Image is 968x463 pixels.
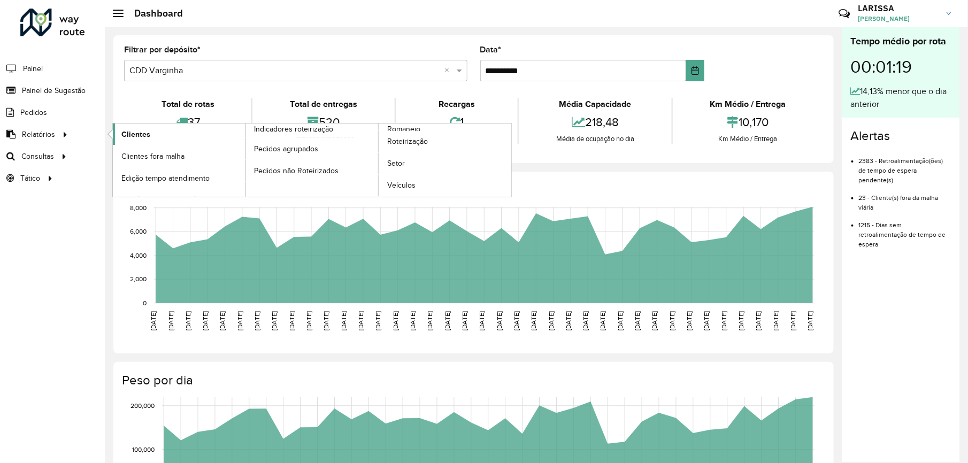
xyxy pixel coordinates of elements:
[20,173,40,184] span: Tático
[236,311,243,330] text: [DATE]
[132,446,155,453] text: 100,000
[130,228,147,235] text: 6,000
[387,136,428,147] span: Roteirização
[124,43,201,56] label: Filtrar por depósito
[113,124,245,145] a: Clientes
[219,311,226,330] text: [DATE]
[387,124,420,135] span: Romaneio
[807,311,814,330] text: [DATE]
[127,111,249,134] div: 37
[305,311,312,330] text: [DATE]
[387,158,405,169] span: Setor
[789,311,796,330] text: [DATE]
[121,151,185,162] span: Clientes fora malha
[445,64,454,77] span: Clear all
[427,311,434,330] text: [DATE]
[675,98,820,111] div: Km Médio / Entrega
[521,111,669,134] div: 218,48
[122,373,823,388] h4: Peso por dia
[858,14,939,24] span: [PERSON_NAME]
[375,311,382,330] text: [DATE]
[20,107,47,118] span: Pedidos
[271,311,278,330] text: [DATE]
[127,98,249,111] div: Total de rotas
[288,311,295,330] text: [DATE]
[255,124,334,135] span: Indicadores roteirização
[253,311,260,330] text: [DATE]
[703,311,710,330] text: [DATE]
[675,134,820,144] div: Km Médio / Entrega
[21,151,54,162] span: Consultas
[600,311,606,330] text: [DATE]
[675,111,820,134] div: 10,170
[246,124,512,197] a: Romaneio
[859,148,951,185] li: 2383 - Retroalimentação(ões) de tempo de espera pendente(s)
[113,167,245,189] a: Edição tempo atendimento
[150,311,157,330] text: [DATE]
[246,138,379,159] a: Pedidos agrupados
[124,7,183,19] h2: Dashboard
[113,145,245,167] a: Clientes fora malha
[513,311,520,330] text: [DATE]
[851,85,951,111] div: 14,13% menor que o dia anterior
[521,134,669,144] div: Média de ocupação no dia
[851,49,951,85] div: 00:01:19
[130,204,147,211] text: 8,000
[22,85,86,96] span: Painel de Sugestão
[686,311,693,330] text: [DATE]
[851,128,951,144] h4: Alertas
[379,131,511,152] a: Roteirização
[379,153,511,174] a: Setor
[255,98,391,111] div: Total de entregas
[565,311,572,330] text: [DATE]
[530,311,537,330] text: [DATE]
[548,311,555,330] text: [DATE]
[113,124,379,197] a: Indicadores roteirização
[859,185,951,212] li: 23 - Cliente(s) fora da malha viária
[23,63,43,74] span: Painel
[167,311,174,330] text: [DATE]
[255,143,319,155] span: Pedidos agrupados
[686,60,704,81] button: Choose Date
[255,111,391,134] div: 520
[737,311,744,330] text: [DATE]
[130,252,147,259] text: 4,000
[202,311,209,330] text: [DATE]
[480,43,502,56] label: Data
[130,402,155,409] text: 200,000
[121,129,150,140] span: Clientes
[669,311,675,330] text: [DATE]
[22,129,55,140] span: Relatórios
[323,311,330,330] text: [DATE]
[255,165,339,176] span: Pedidos não Roteirizados
[479,311,486,330] text: [DATE]
[859,212,951,249] li: 1215 - Dias sem retroalimentação de tempo de espera
[246,160,379,181] a: Pedidos não Roteirizados
[521,98,669,111] div: Média Capacidade
[398,111,515,134] div: 1
[143,299,147,306] text: 0
[398,98,515,111] div: Recargas
[185,311,191,330] text: [DATE]
[496,311,503,330] text: [DATE]
[833,2,856,25] a: Contato Rápido
[130,276,147,283] text: 2,000
[858,3,939,13] h3: LARISSA
[444,311,451,330] text: [DATE]
[617,311,624,330] text: [DATE]
[582,311,589,330] text: [DATE]
[357,311,364,330] text: [DATE]
[651,311,658,330] text: [DATE]
[340,311,347,330] text: [DATE]
[379,175,511,196] a: Veículos
[387,180,416,191] span: Veículos
[634,311,641,330] text: [DATE]
[409,311,416,330] text: [DATE]
[720,311,727,330] text: [DATE]
[755,311,762,330] text: [DATE]
[392,311,399,330] text: [DATE]
[461,311,468,330] text: [DATE]
[121,173,210,184] span: Edição tempo atendimento
[772,311,779,330] text: [DATE]
[851,34,951,49] div: Tempo médio por rota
